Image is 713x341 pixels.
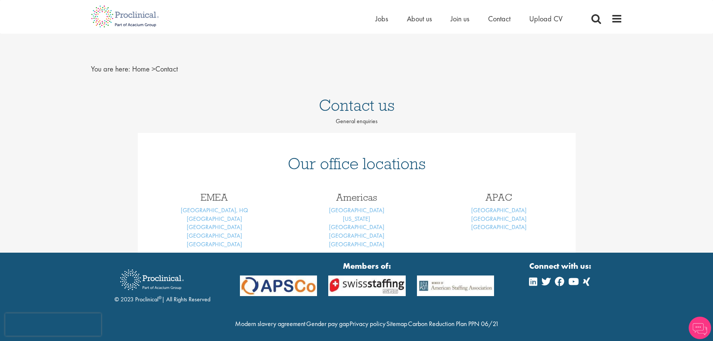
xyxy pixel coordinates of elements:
a: [GEOGRAPHIC_DATA] [187,232,242,240]
a: [GEOGRAPHIC_DATA] [471,206,527,214]
a: [GEOGRAPHIC_DATA] [329,240,384,248]
span: Contact [132,64,178,74]
a: [GEOGRAPHIC_DATA] [187,240,242,248]
a: Sitemap [386,319,407,328]
a: [GEOGRAPHIC_DATA] [187,215,242,223]
a: Carbon Reduction Plan PPN 06/21 [408,319,499,328]
div: © 2023 Proclinical | All Rights Reserved [115,264,210,304]
a: [GEOGRAPHIC_DATA] [329,232,384,240]
a: About us [407,14,432,24]
span: > [152,64,155,74]
a: Privacy policy [350,319,386,328]
img: APSCo [234,275,323,296]
a: [GEOGRAPHIC_DATA] [471,223,527,231]
a: Jobs [375,14,388,24]
a: Gender pay gap [306,319,349,328]
h3: APAC [433,192,564,202]
a: [GEOGRAPHIC_DATA] [471,215,527,223]
h3: Americas [291,192,422,202]
a: Join us [451,14,469,24]
a: breadcrumb link to Home [132,64,150,74]
img: APSCo [323,275,411,296]
img: APSCo [411,275,500,296]
h1: Our office locations [149,155,564,172]
a: [US_STATE] [343,215,370,223]
a: Upload CV [529,14,563,24]
iframe: reCAPTCHA [5,313,101,336]
a: [GEOGRAPHIC_DATA] [329,206,384,214]
a: [GEOGRAPHIC_DATA] [329,223,384,231]
img: Chatbot [689,317,711,339]
strong: Members of: [240,260,494,272]
h3: EMEA [149,192,280,202]
a: [GEOGRAPHIC_DATA], HQ [181,206,248,214]
sup: ® [158,295,162,301]
a: Modern slavery agreement [235,319,305,328]
span: You are here: [91,64,130,74]
strong: Connect with us: [529,260,593,272]
img: Proclinical Recruitment [115,264,189,295]
a: [GEOGRAPHIC_DATA] [187,223,242,231]
a: Contact [488,14,511,24]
